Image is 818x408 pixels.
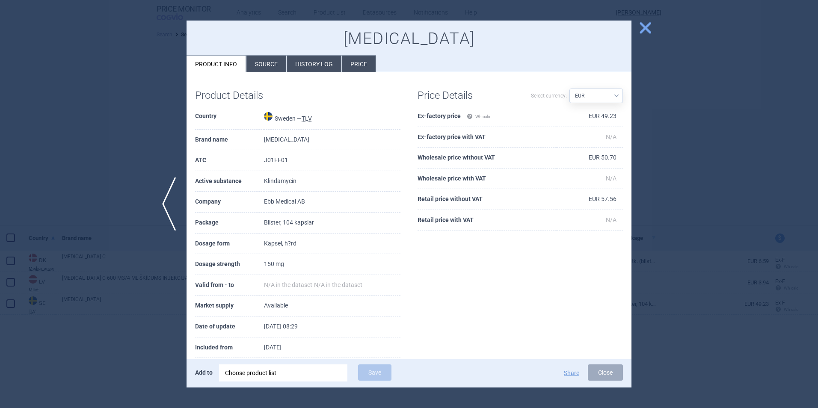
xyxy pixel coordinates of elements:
li: Source [246,56,286,72]
li: History log [287,56,341,72]
th: Retail price with VAT [418,210,557,231]
span: Wh calc [467,114,490,119]
th: Dosage strength [195,254,264,275]
td: [DATE] 08:29 [264,316,400,337]
td: [DATE] [264,337,400,358]
img: Sweden [264,112,273,121]
th: Included from [195,337,264,358]
td: Ebb Medical AB [264,192,400,213]
th: Retail price without VAT [418,189,557,210]
span: N/A [606,216,616,223]
td: EUR 49.23 [557,106,623,127]
h1: Price Details [418,89,520,102]
th: Active substance [195,171,264,192]
h1: Product Details [195,89,298,102]
span: N/A in the dataset [314,281,362,288]
td: Available [264,296,400,316]
td: J01FF01 [264,150,400,171]
button: Close [588,364,623,381]
button: Share [564,370,579,376]
li: Product info [187,56,246,72]
th: Market supply [195,296,264,316]
td: Klindamycin [264,171,400,192]
td: Kapsel, h?rd [264,234,400,254]
span: N/A [606,175,616,182]
th: Package [195,213,264,234]
th: Ex-factory price [418,106,557,127]
th: Wholesale price without VAT [418,148,557,169]
td: 150 mg [264,254,400,275]
th: Dosage form [195,234,264,254]
th: Ex-factory price with VAT [418,127,557,148]
th: Brand name [195,130,264,151]
li: Price [342,56,376,72]
abbr: TLV — Online database developed by the Dental and Pharmaceuticals Benefits Agency, Sweden. [302,115,312,122]
span: N/A [606,133,616,140]
th: ATC [195,150,264,171]
th: Valid from - to [195,275,264,296]
div: Choose product list [225,364,341,381]
td: - [264,275,400,296]
td: Sweden — [264,106,400,130]
div: Choose product list [219,364,347,381]
h1: [MEDICAL_DATA] [195,29,623,49]
td: [MEDICAL_DATA] [264,130,400,151]
button: Save [358,364,391,381]
th: Country [195,106,264,130]
span: N/A in the dataset [264,281,312,288]
td: EUR 57.56 [557,189,623,210]
label: Select currency: [531,89,567,103]
td: Blister, 104 kapslar [264,213,400,234]
th: Date of update [195,316,264,337]
th: Wholesale price with VAT [418,169,557,189]
p: Add to [195,364,213,381]
td: EUR 50.70 [557,148,623,169]
th: Company [195,192,264,213]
